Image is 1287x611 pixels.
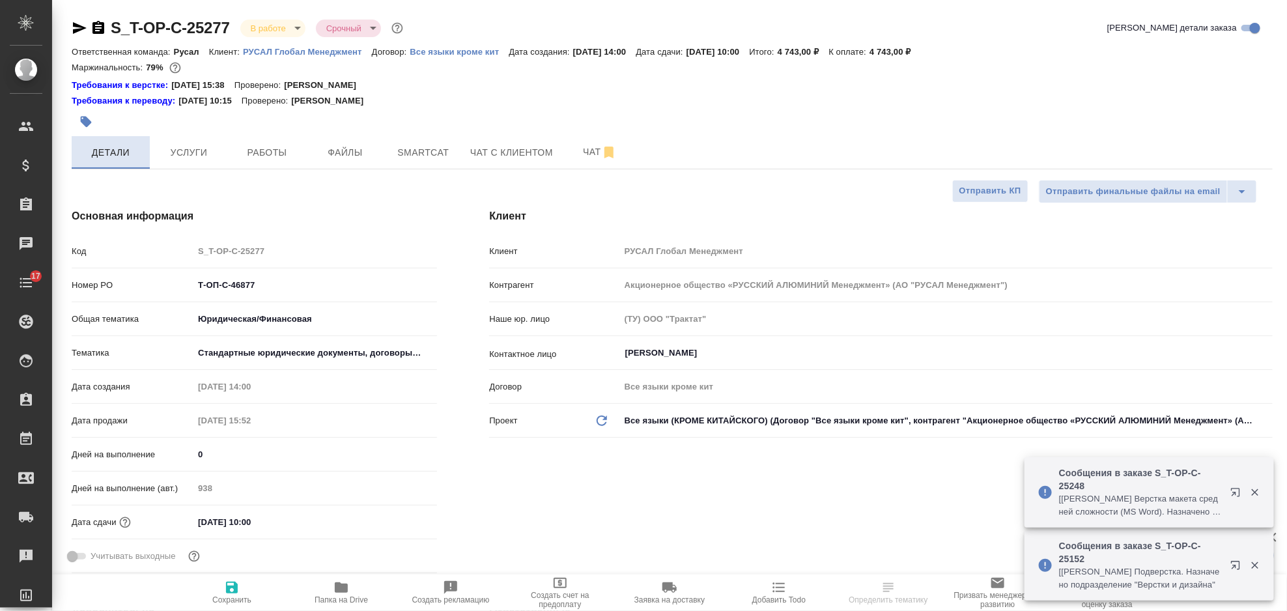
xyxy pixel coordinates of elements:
[72,516,117,529] p: Дата сдачи
[158,145,220,161] span: Услуги
[79,145,142,161] span: Детали
[72,313,193,326] p: Общая тематика
[870,47,921,57] p: 4 743,00 ₽
[171,79,234,92] p: [DATE] 15:38
[1107,21,1237,35] span: [PERSON_NAME] детали заказа
[193,308,437,330] div: Юридическая/Финансовая
[1059,492,1222,519] p: [[PERSON_NAME] Верстка макета средней сложности (MS Word). Назначено подразделение "Верстки и диз...
[489,245,619,258] p: Клиент
[943,575,1053,611] button: Призвать менеджера по развитию
[489,279,619,292] p: Контрагент
[72,94,178,107] a: Требования к переводу:
[236,145,298,161] span: Работы
[291,94,373,107] p: [PERSON_NAME]
[410,46,509,57] a: Все языки кроме кит
[620,309,1273,328] input: Пустое поле
[146,63,166,72] p: 79%
[372,47,410,57] p: Договор:
[513,591,607,609] span: Создать счет на предоплату
[167,59,184,76] button: 839.00 RUB;
[243,47,372,57] p: РУСАЛ Глобал Менеджмент
[193,242,437,261] input: Пустое поле
[117,514,134,531] button: Если добавить услуги и заполнить их объемом, то дата рассчитается автоматически
[234,79,285,92] p: Проверено:
[752,595,806,604] span: Добавить Todo
[193,342,437,364] div: Стандартные юридические документы, договоры, уставы
[828,47,870,57] p: К оплате:
[724,575,834,611] button: Добавить Todo
[193,411,307,430] input: Пустое поле
[243,46,372,57] a: РУСАЛ Глобал Менеджмент
[1223,479,1254,511] button: Открыть в новой вкладке
[72,279,193,292] p: Номер PO
[470,145,553,161] span: Чат с клиентом
[834,575,943,611] button: Определить тематику
[72,380,193,393] p: Дата создания
[389,20,406,36] button: Доп статусы указывают на важность/срочность заказа
[1059,565,1222,591] p: [[PERSON_NAME] Подверстка. Назначено подразделение "Верстки и дизайна"
[686,47,750,57] p: [DATE] 10:00
[193,513,307,532] input: ✎ Введи что-нибудь
[1046,184,1221,199] span: Отправить финальные файлы на email
[91,550,176,563] span: Учитывать выходные
[1266,352,1268,354] button: Open
[72,20,87,36] button: Скопировать ссылку для ЯМессенджера
[111,19,230,36] a: S_T-OP-C-25277
[636,47,686,57] p: Дата сдачи:
[3,266,49,299] a: 17
[72,482,193,495] p: Дней на выполнение (авт.)
[212,595,251,604] span: Сохранить
[72,107,100,136] button: Добавить тэг
[620,377,1273,396] input: Пустое поле
[72,448,193,461] p: Дней на выполнение
[509,47,573,57] p: Дата создания:
[284,79,366,92] p: [PERSON_NAME]
[1039,180,1257,203] div: split button
[620,276,1273,294] input: Пустое поле
[569,144,631,160] span: Чат
[615,575,724,611] button: Заявка на доставку
[174,47,209,57] p: Русал
[72,208,437,224] h4: Основная информация
[489,414,518,427] p: Проект
[193,377,307,396] input: Пустое поле
[959,184,1021,199] span: Отправить КП
[634,595,705,604] span: Заявка на доставку
[1039,180,1228,203] button: Отправить финальные файлы на email
[489,380,619,393] p: Договор
[489,348,619,361] p: Контактное лицо
[314,145,376,161] span: Файлы
[72,347,193,360] p: Тематика
[177,575,287,611] button: Сохранить
[620,242,1273,261] input: Пустое поле
[72,47,174,57] p: Ответственная команда:
[287,575,396,611] button: Папка на Drive
[193,479,437,498] input: Пустое поле
[1241,560,1268,571] button: Закрыть
[193,445,437,464] input: ✎ Введи что-нибудь
[178,94,242,107] p: [DATE] 10:15
[72,63,146,72] p: Маржинальность:
[620,410,1273,432] div: Все языки (КРОМЕ КИТАЙСКОГО) (Договор "Все языки кроме кит", контрагент "Акционерное общество «РУ...
[72,414,193,427] p: Дата продажи
[315,595,368,604] span: Папка на Drive
[573,47,636,57] p: [DATE] 14:00
[209,47,243,57] p: Клиент:
[72,79,171,92] a: Требования к верстке:
[412,595,490,604] span: Создать рекламацию
[1223,552,1254,584] button: Открыть в новой вкладке
[392,145,455,161] span: Smartcat
[849,595,927,604] span: Определить тематику
[1059,539,1222,565] p: Сообщения в заказе S_T-OP-C-25152
[410,47,509,57] p: Все языки кроме кит
[778,47,829,57] p: 4 743,00 ₽
[23,270,48,283] span: 17
[952,180,1028,203] button: Отправить КП
[601,145,617,160] svg: Отписаться
[322,23,365,34] button: Срочный
[951,591,1045,609] span: Призвать менеджера по развитию
[316,20,381,37] div: В работе
[242,94,292,107] p: Проверено:
[1241,487,1268,498] button: Закрыть
[186,548,203,565] button: Выбери, если сб и вс нужно считать рабочими днями для выполнения заказа.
